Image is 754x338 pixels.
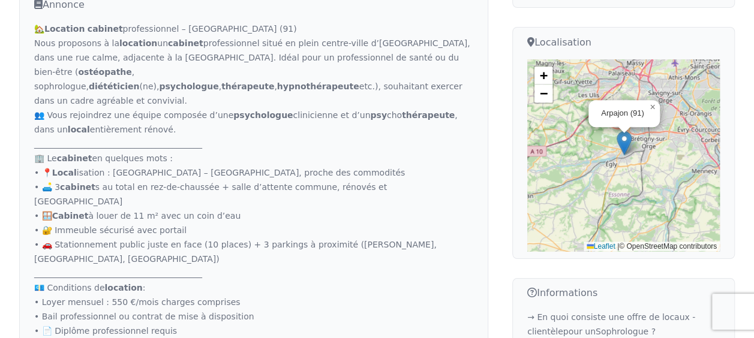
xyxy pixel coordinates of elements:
strong: thérapeute [402,110,455,120]
a: Zoom out [534,84,552,102]
strong: Cabinet [52,211,89,221]
a: Zoom in [534,67,552,84]
span: − [540,86,548,101]
span: | [617,242,619,251]
strong: Local [52,168,77,177]
strong: Location [44,24,85,34]
a: Close popup [645,100,660,114]
div: © OpenStreetMap contributors [584,242,720,252]
span: × [650,102,655,112]
a: Leaflet [587,242,615,251]
a: → En quoi consiste une offre de locaux - clientèlepour unSophrologue ? [527,312,695,336]
h3: Informations [527,286,720,300]
h3: Localisation [527,35,720,50]
img: Marker [617,131,632,155]
strong: hypno [277,82,359,91]
strong: thérapeute [221,82,274,91]
div: Arpajon (91) [601,108,645,119]
strong: cabinet [168,38,203,48]
strong: thérapeute [306,82,359,91]
strong: diététicien [89,82,140,91]
strong: location [119,38,157,48]
strong: psychologue [159,82,218,91]
strong: psychologue [233,110,293,120]
strong: ostéopathe [78,67,131,77]
strong: psy [370,110,386,120]
strong: local [68,125,90,134]
strong: cabinet [60,182,95,192]
strong: location [105,283,143,292]
strong: cabinet [57,153,92,163]
span: + [540,68,548,83]
strong: cabinet [88,24,123,34]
